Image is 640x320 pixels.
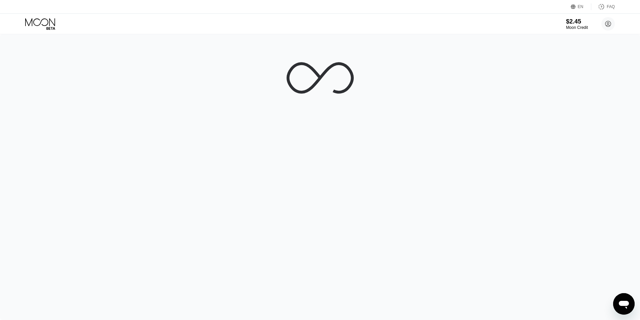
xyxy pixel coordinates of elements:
[566,18,588,30] div: $2.45Moon Credit
[571,3,591,10] div: EN
[578,4,584,9] div: EN
[566,25,588,30] div: Moon Credit
[607,4,615,9] div: FAQ
[613,293,635,315] iframe: Button to launch messaging window
[566,18,588,25] div: $2.45
[591,3,615,10] div: FAQ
